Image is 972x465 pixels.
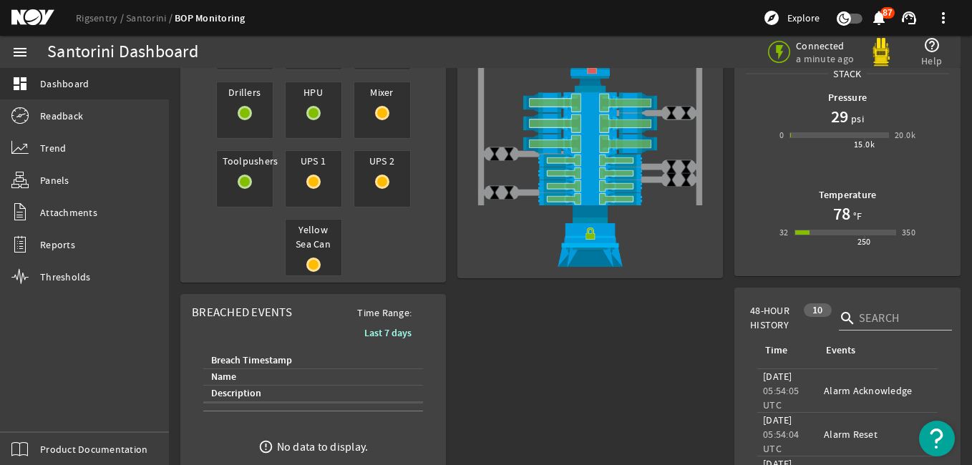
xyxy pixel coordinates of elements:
span: Mixer [354,82,410,102]
div: Breach Timestamp [211,353,292,368]
span: Reports [40,238,75,252]
div: 250 [857,235,871,249]
div: Name [209,369,412,385]
span: UPS 1 [286,151,341,171]
img: ShearRamOpen.png [469,113,711,134]
div: Name [211,369,236,385]
div: Breach Timestamp [209,353,412,368]
div: 20.0k [895,128,915,142]
span: psi [848,112,864,126]
mat-icon: notifications [870,9,888,26]
b: Pressure [828,91,867,104]
img: ValveClose.png [679,106,693,120]
div: 350 [902,225,915,240]
img: ValveClose.png [502,147,516,161]
mat-icon: dashboard [11,75,29,92]
img: PipeRamOpen.png [469,192,711,205]
img: ValveClose.png [679,172,693,187]
b: Last 7 days [364,326,412,340]
div: 10 [804,303,832,317]
span: Drillers [217,82,273,102]
span: Readback [40,109,83,123]
div: Santorini Dashboard [47,45,198,59]
span: Time Range: [346,305,423,320]
div: Description [209,386,412,401]
button: Open Resource Center [919,421,955,456]
img: ValveClose.png [502,185,516,200]
a: Rigsentry [76,11,126,24]
a: Santorini [126,11,175,24]
img: ValveClose.png [487,185,502,200]
button: 87 [871,11,886,26]
span: HPU [286,82,341,102]
img: PipeRamOpen.png [469,180,711,192]
div: Events [824,343,926,358]
mat-icon: support_agent [900,9,918,26]
span: Breached Events [192,305,292,320]
button: more_vert [926,1,961,35]
img: ValveClose.png [487,147,502,161]
div: No data to display. [277,440,369,454]
div: Time [765,343,787,358]
legacy-datetime-component: [DATE] [763,370,792,383]
legacy-datetime-component: [DATE] [763,413,792,426]
div: 32 [779,225,789,240]
img: WellheadConnectorLock.png [469,205,711,267]
button: Explore [757,6,825,29]
span: Product Documentation [40,442,147,456]
span: Trend [40,141,66,155]
div: 15.0k [854,137,875,152]
span: a minute ago [796,52,857,65]
img: ValveClose.png [664,172,679,187]
legacy-datetime-component: 05:54:05 UTC [763,384,799,411]
span: 48-Hour History [750,303,797,332]
mat-icon: menu [11,44,29,61]
button: Last 7 days [353,320,423,346]
img: ValveClose.png [664,106,679,120]
div: Events [826,343,855,358]
img: ValveClose.png [664,160,679,174]
span: Thresholds [40,270,91,284]
span: Panels [40,173,69,187]
img: Yellowpod.svg [867,38,895,67]
span: UPS 2 [354,151,410,171]
div: Alarm Acknowledge [824,383,932,398]
span: Help [921,54,942,68]
span: Stack [828,67,866,81]
div: Alarm Reset [824,427,932,441]
img: ShearRamOpen.png [469,92,711,113]
h1: 29 [831,105,848,128]
span: Toolpushers [217,151,273,171]
img: PipeRamOpen.png [469,154,711,167]
span: °F [850,209,862,223]
h1: 78 [833,202,850,225]
legacy-datetime-component: 05:54:04 UTC [763,428,799,455]
mat-icon: error_outline [258,439,273,454]
mat-icon: explore [763,9,780,26]
span: Explore [787,11,820,25]
span: Yellow Sea Can [286,220,341,254]
div: Time [763,343,807,358]
img: ValveClose.png [679,160,693,174]
span: Connected [796,39,857,52]
span: Attachments [40,205,97,220]
span: Dashboard [40,77,89,91]
img: ShearRamOpen.png [469,134,711,155]
img: PipeRamOpen.png [469,167,711,180]
i: search [839,310,856,327]
input: Search [859,310,941,327]
div: Description [211,386,261,401]
a: BOP Monitoring [175,11,246,25]
div: 0 [779,128,784,142]
b: Temperature [819,188,877,202]
img: RiserConnectorUnlock.png [469,52,711,92]
mat-icon: help_outline [923,36,941,54]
